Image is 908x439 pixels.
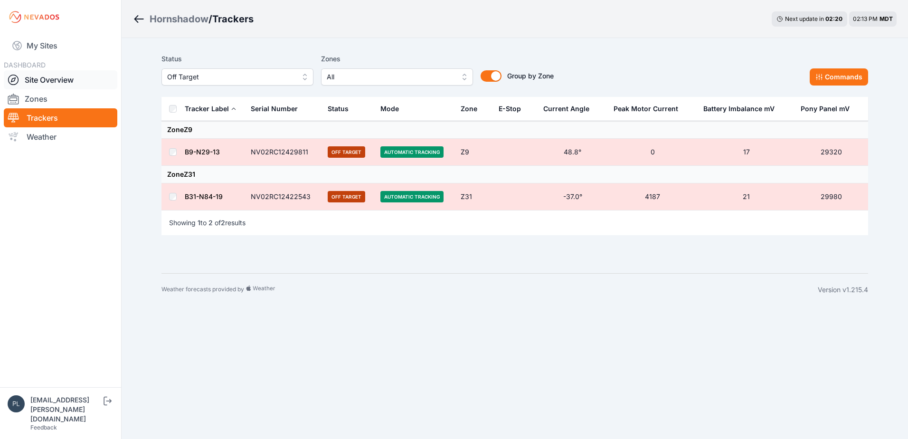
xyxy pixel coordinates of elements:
button: Off Target [161,68,313,86]
div: Zone [461,104,477,114]
td: Z31 [455,183,493,210]
a: Hornshadow [150,12,208,26]
td: -37.0° [538,183,608,210]
span: Off Target [328,191,365,202]
p: Showing to of results [169,218,246,228]
div: Current Angle [543,104,589,114]
span: DASHBOARD [4,61,46,69]
td: 4187 [608,183,698,210]
span: MDT [880,15,893,22]
td: 29320 [795,139,868,166]
label: Status [161,53,313,65]
a: Trackers [4,108,117,127]
img: plsmith@sundt.com [8,395,25,412]
td: 29980 [795,183,868,210]
div: E-Stop [499,104,521,114]
a: B9-N29-13 [185,148,220,156]
span: 1 [198,219,200,227]
td: NV02RC12429811 [245,139,322,166]
span: Automatic Tracking [380,191,444,202]
div: Tracker Label [185,104,229,114]
td: 0 [608,139,698,166]
div: Serial Number [251,104,298,114]
button: All [321,68,473,86]
button: Zone [461,97,485,120]
h3: Trackers [212,12,254,26]
a: Site Overview [4,70,117,89]
button: Mode [380,97,407,120]
label: Zones [321,53,473,65]
div: [EMAIL_ADDRESS][PERSON_NAME][DOMAIN_NAME] [30,395,102,424]
a: Feedback [30,424,57,431]
span: Group by Zone [507,72,554,80]
button: Tracker Label [185,97,236,120]
button: Commands [810,68,868,86]
td: Zone Z9 [161,121,868,139]
button: Status [328,97,356,120]
span: / [208,12,212,26]
nav: Breadcrumb [133,7,254,31]
a: Zones [4,89,117,108]
td: NV02RC12422543 [245,183,322,210]
span: 2 [221,219,225,227]
a: B31-N84-19 [185,192,223,200]
span: 02:13 PM [853,15,878,22]
span: Next update in [785,15,824,22]
a: My Sites [4,34,117,57]
a: Weather [4,127,117,146]
div: Mode [380,104,399,114]
button: Serial Number [251,97,305,120]
button: E-Stop [499,97,529,120]
button: Pony Panel mV [801,97,857,120]
td: Z9 [455,139,493,166]
div: Status [328,104,349,114]
span: Off Target [328,146,365,158]
div: Version v1.215.4 [818,285,868,295]
td: 21 [698,183,795,210]
button: Peak Motor Current [614,97,686,120]
div: Weather forecasts provided by [161,285,818,295]
button: Current Angle [543,97,597,120]
button: Battery Imbalance mV [703,97,782,120]
div: Battery Imbalance mV [703,104,775,114]
td: Zone Z31 [161,166,868,183]
span: Off Target [167,71,294,83]
span: Automatic Tracking [380,146,444,158]
td: 17 [698,139,795,166]
td: 48.8° [538,139,608,166]
div: 02 : 20 [825,15,842,23]
div: Peak Motor Current [614,104,678,114]
div: Pony Panel mV [801,104,850,114]
span: All [327,71,454,83]
img: Nevados [8,10,61,25]
span: 2 [208,219,213,227]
